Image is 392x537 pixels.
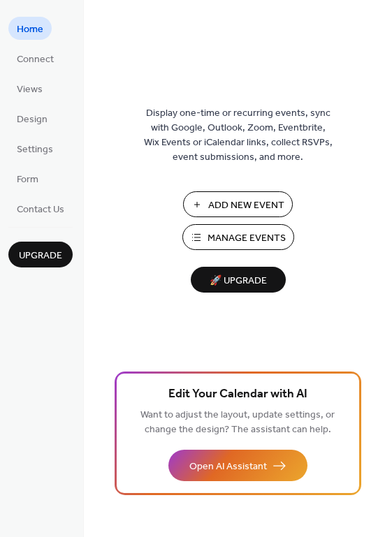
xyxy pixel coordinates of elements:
[8,137,61,160] a: Settings
[8,107,56,130] a: Design
[168,450,307,481] button: Open AI Assistant
[8,242,73,267] button: Upgrade
[191,267,286,293] button: 🚀 Upgrade
[183,191,293,217] button: Add New Event
[8,197,73,220] a: Contact Us
[17,142,53,157] span: Settings
[144,106,333,165] span: Display one-time or recurring events, sync with Google, Outlook, Zoom, Eventbrite, Wix Events or ...
[208,231,286,246] span: Manage Events
[17,82,43,97] span: Views
[189,459,267,474] span: Open AI Assistant
[17,112,48,127] span: Design
[168,385,307,404] span: Edit Your Calendar with AI
[8,167,47,190] a: Form
[17,52,54,67] span: Connect
[208,198,284,213] span: Add New Event
[8,47,62,70] a: Connect
[17,203,64,217] span: Contact Us
[199,272,277,290] span: 🚀 Upgrade
[140,406,335,439] span: Want to adjust the layout, update settings, or change the design? The assistant can help.
[17,172,38,187] span: Form
[182,224,294,250] button: Manage Events
[17,22,43,37] span: Home
[19,249,62,263] span: Upgrade
[8,17,52,40] a: Home
[8,77,51,100] a: Views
